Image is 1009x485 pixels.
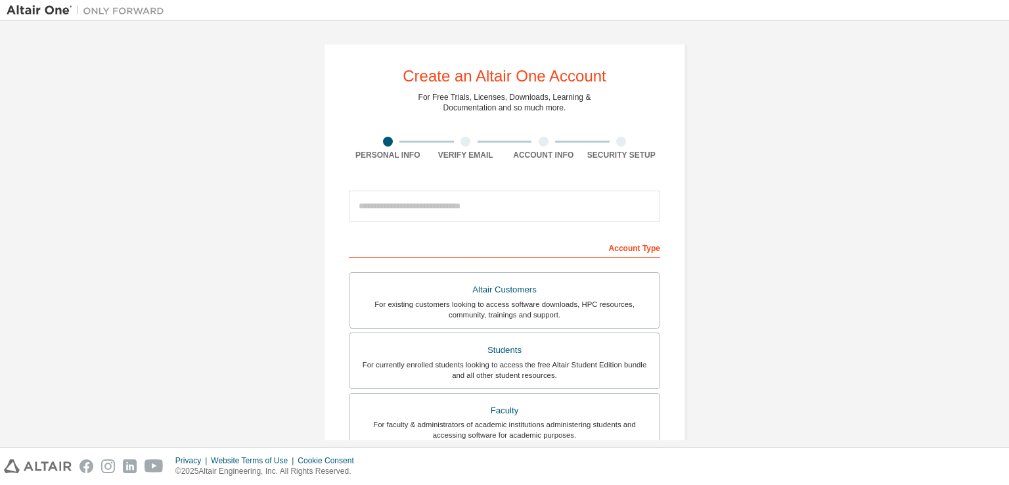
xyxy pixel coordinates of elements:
[357,281,652,299] div: Altair Customers
[357,402,652,420] div: Faculty
[349,150,427,160] div: Personal Info
[357,341,652,359] div: Students
[357,299,652,320] div: For existing customers looking to access software downloads, HPC resources, community, trainings ...
[175,455,211,466] div: Privacy
[418,92,591,113] div: For Free Trials, Licenses, Downloads, Learning & Documentation and so much more.
[79,459,93,473] img: facebook.svg
[504,150,583,160] div: Account Info
[4,459,72,473] img: altair_logo.svg
[403,68,606,84] div: Create an Altair One Account
[583,150,661,160] div: Security Setup
[427,150,505,160] div: Verify Email
[357,359,652,381] div: For currently enrolled students looking to access the free Altair Student Edition bundle and all ...
[298,455,361,466] div: Cookie Consent
[357,419,652,440] div: For faculty & administrators of academic institutions administering students and accessing softwa...
[7,4,171,17] img: Altair One
[175,466,362,477] p: © 2025 Altair Engineering, Inc. All Rights Reserved.
[211,455,298,466] div: Website Terms of Use
[145,459,164,473] img: youtube.svg
[123,459,137,473] img: linkedin.svg
[349,237,660,258] div: Account Type
[101,459,115,473] img: instagram.svg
